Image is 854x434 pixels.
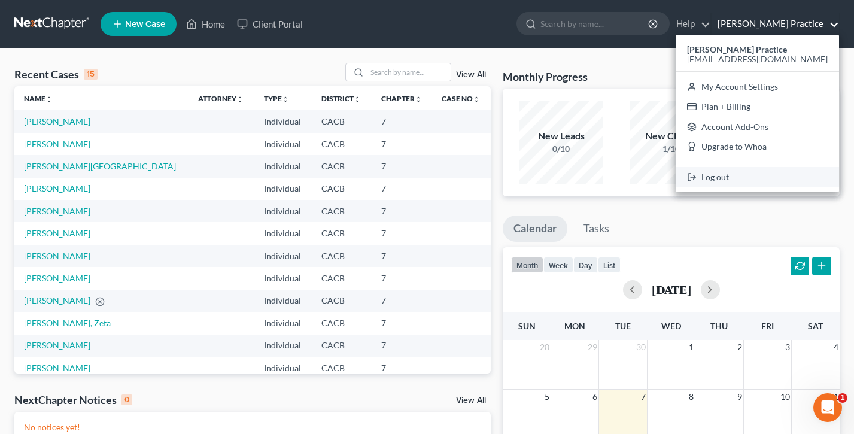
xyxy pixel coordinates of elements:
td: 7 [372,110,433,132]
button: week [543,257,573,273]
td: CACB [312,222,372,244]
a: [PERSON_NAME] [24,228,90,238]
button: day [573,257,598,273]
td: 7 [372,155,433,177]
button: month [511,257,543,273]
a: Upgrade to Whoa [676,137,839,157]
td: Individual [254,200,312,222]
td: Individual [254,155,312,177]
td: Individual [254,245,312,267]
a: [PERSON_NAME] [24,340,90,350]
td: 7 [372,312,433,334]
span: 11 [828,390,840,404]
span: Wed [661,321,681,331]
span: 6 [591,390,598,404]
td: CACB [312,110,372,132]
i: unfold_more [236,96,244,103]
a: My Account Settings [676,77,839,97]
td: Individual [254,290,312,312]
div: [PERSON_NAME] Practice [676,35,839,192]
span: 5 [543,390,551,404]
td: CACB [312,357,372,379]
span: 9 [736,390,743,404]
td: 7 [372,357,433,379]
span: Sat [808,321,823,331]
a: [PERSON_NAME] Practice [712,13,839,35]
td: 7 [372,335,433,357]
td: 7 [372,267,433,289]
span: 29 [586,340,598,354]
td: Individual [254,110,312,132]
td: Individual [254,312,312,334]
i: unfold_more [354,96,361,103]
i: unfold_more [282,96,289,103]
a: [PERSON_NAME] [24,139,90,149]
a: [PERSON_NAME] [24,116,90,126]
span: 28 [539,340,551,354]
a: [PERSON_NAME] [24,273,90,283]
a: View All [456,396,486,405]
span: New Case [125,20,165,29]
span: Thu [710,321,728,331]
td: 7 [372,245,433,267]
a: Attorneyunfold_more [198,94,244,103]
td: Individual [254,357,312,379]
a: Typeunfold_more [264,94,289,103]
td: Individual [254,335,312,357]
div: Recent Cases [14,67,98,81]
h2: [DATE] [652,283,691,296]
a: [PERSON_NAME] [24,206,90,216]
a: [PERSON_NAME][GEOGRAPHIC_DATA] [24,161,176,171]
span: Mon [564,321,585,331]
span: 3 [784,340,791,354]
td: 7 [372,133,433,155]
a: View All [456,71,486,79]
span: Sun [518,321,536,331]
td: CACB [312,178,372,200]
div: 0/10 [519,143,603,155]
a: Calendar [503,216,567,242]
a: Client Portal [231,13,309,35]
a: Case Nounfold_more [442,94,480,103]
span: 8 [688,390,695,404]
td: 7 [372,200,433,222]
td: CACB [312,200,372,222]
span: Tue [615,321,631,331]
h3: Monthly Progress [503,69,588,84]
td: Individual [254,222,312,244]
td: CACB [312,312,372,334]
div: New Leads [519,129,603,143]
input: Search by name... [540,13,650,35]
span: 30 [635,340,647,354]
div: 15 [84,69,98,80]
div: 1/10 [630,143,713,155]
td: CACB [312,245,372,267]
a: Home [180,13,231,35]
a: [PERSON_NAME] [24,183,90,193]
a: Log out [676,167,839,187]
td: 7 [372,222,433,244]
td: CACB [312,290,372,312]
input: Search by name... [367,63,451,81]
a: Account Add-Ons [676,117,839,137]
i: unfold_more [473,96,480,103]
strong: [PERSON_NAME] Practice [687,44,787,54]
td: Individual [254,267,312,289]
span: 7 [640,390,647,404]
div: New Clients [630,129,713,143]
a: Tasks [573,216,620,242]
button: list [598,257,621,273]
a: Help [670,13,710,35]
span: Fri [761,321,774,331]
iframe: Intercom live chat [813,393,842,422]
p: No notices yet! [24,421,481,433]
span: 1 [838,393,847,403]
td: CACB [312,335,372,357]
span: 1 [688,340,695,354]
span: [EMAIL_ADDRESS][DOMAIN_NAME] [687,54,828,64]
td: CACB [312,133,372,155]
span: 2 [736,340,743,354]
div: 0 [121,394,132,405]
a: [PERSON_NAME] [24,251,90,261]
span: 4 [832,340,840,354]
